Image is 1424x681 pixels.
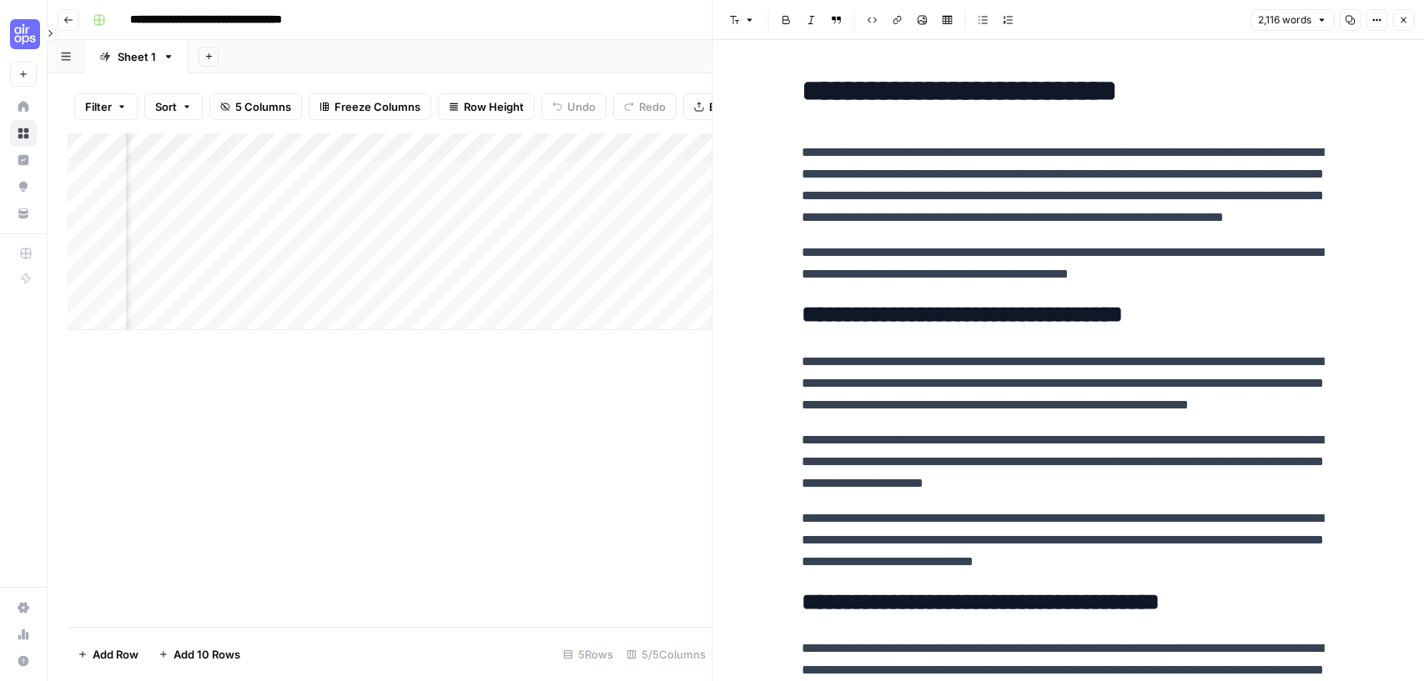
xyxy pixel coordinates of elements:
span: Add 10 Rows [174,646,240,663]
span: Redo [639,98,666,115]
div: 5/5 Columns [620,641,712,668]
img: Cohort 5 Logo [10,19,40,49]
button: Freeze Columns [309,93,431,120]
button: Redo [613,93,677,120]
span: Filter [85,98,112,115]
a: Browse [10,120,37,147]
span: Sort [155,98,177,115]
button: Undo [541,93,606,120]
button: 2,116 words [1250,9,1334,31]
button: 5 Columns [209,93,302,120]
a: Sheet 1 [85,40,189,73]
span: 2,116 words [1258,13,1311,28]
button: Add Row [68,641,148,668]
button: Add 10 Rows [148,641,250,668]
a: Usage [10,621,37,648]
button: Filter [74,93,138,120]
div: Sheet 1 [118,48,156,65]
span: Add Row [93,646,138,663]
span: Row Height [464,98,524,115]
span: Freeze Columns [335,98,420,115]
span: 5 Columns [235,98,291,115]
a: Opportunities [10,173,37,200]
button: Export CSV [683,93,779,120]
a: Home [10,93,37,120]
a: Settings [10,594,37,621]
button: Row Height [438,93,535,120]
span: Undo [567,98,596,115]
a: Your Data [10,200,37,227]
button: Workspace: Cohort 5 [10,13,37,55]
button: Sort [144,93,203,120]
button: Help + Support [10,648,37,674]
a: Insights [10,147,37,173]
div: 5 Rows [556,641,620,668]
